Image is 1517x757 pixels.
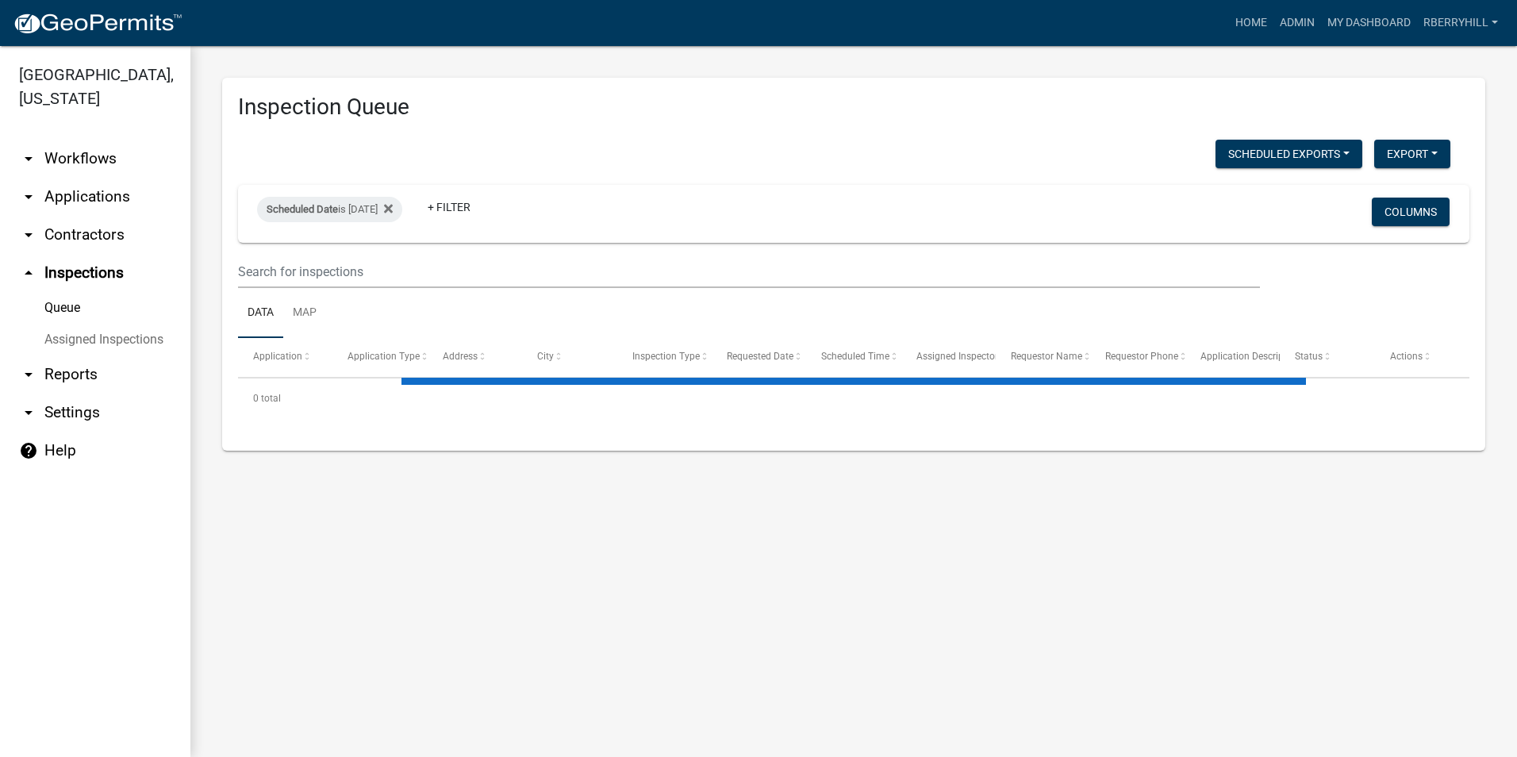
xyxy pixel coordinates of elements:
[1185,338,1280,376] datatable-header-cell: Application Description
[1106,351,1179,362] span: Requestor Phone
[19,149,38,168] i: arrow_drop_down
[257,197,402,222] div: is [DATE]
[19,441,38,460] i: help
[19,403,38,422] i: arrow_drop_down
[1216,140,1362,168] button: Scheduled Exports
[348,351,421,362] span: Application Type
[1321,8,1417,38] a: My Dashboard
[1375,338,1469,376] datatable-header-cell: Actions
[253,351,302,362] span: Application
[821,351,889,362] span: Scheduled Time
[443,351,478,362] span: Address
[415,193,483,221] a: + Filter
[727,351,793,362] span: Requested Date
[1372,198,1450,226] button: Columns
[19,187,38,206] i: arrow_drop_down
[19,225,38,244] i: arrow_drop_down
[283,288,326,339] a: Map
[996,338,1090,376] datatable-header-cell: Requestor Name
[1273,8,1321,38] a: Admin
[238,378,1469,418] div: 0 total
[19,263,38,282] i: arrow_drop_up
[238,256,1260,288] input: Search for inspections
[238,338,332,376] datatable-header-cell: Application
[916,351,998,362] span: Assigned Inspector
[1374,140,1450,168] button: Export
[617,338,712,376] datatable-header-cell: Inspection Type
[712,338,806,376] datatable-header-cell: Requested Date
[238,288,283,339] a: Data
[1090,338,1185,376] datatable-header-cell: Requestor Phone
[332,338,427,376] datatable-header-cell: Application Type
[428,338,522,376] datatable-header-cell: Address
[1280,338,1374,376] datatable-header-cell: Status
[1295,351,1323,362] span: Status
[267,203,338,215] span: Scheduled Date
[1011,351,1082,362] span: Requestor Name
[1390,351,1423,362] span: Actions
[522,338,616,376] datatable-header-cell: City
[901,338,996,376] datatable-header-cell: Assigned Inspector
[238,94,1469,121] h3: Inspection Queue
[1417,8,1504,38] a: rberryhill
[806,338,901,376] datatable-header-cell: Scheduled Time
[632,351,700,362] span: Inspection Type
[1229,8,1273,38] a: Home
[537,351,554,362] span: City
[19,365,38,384] i: arrow_drop_down
[1200,351,1300,362] span: Application Description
